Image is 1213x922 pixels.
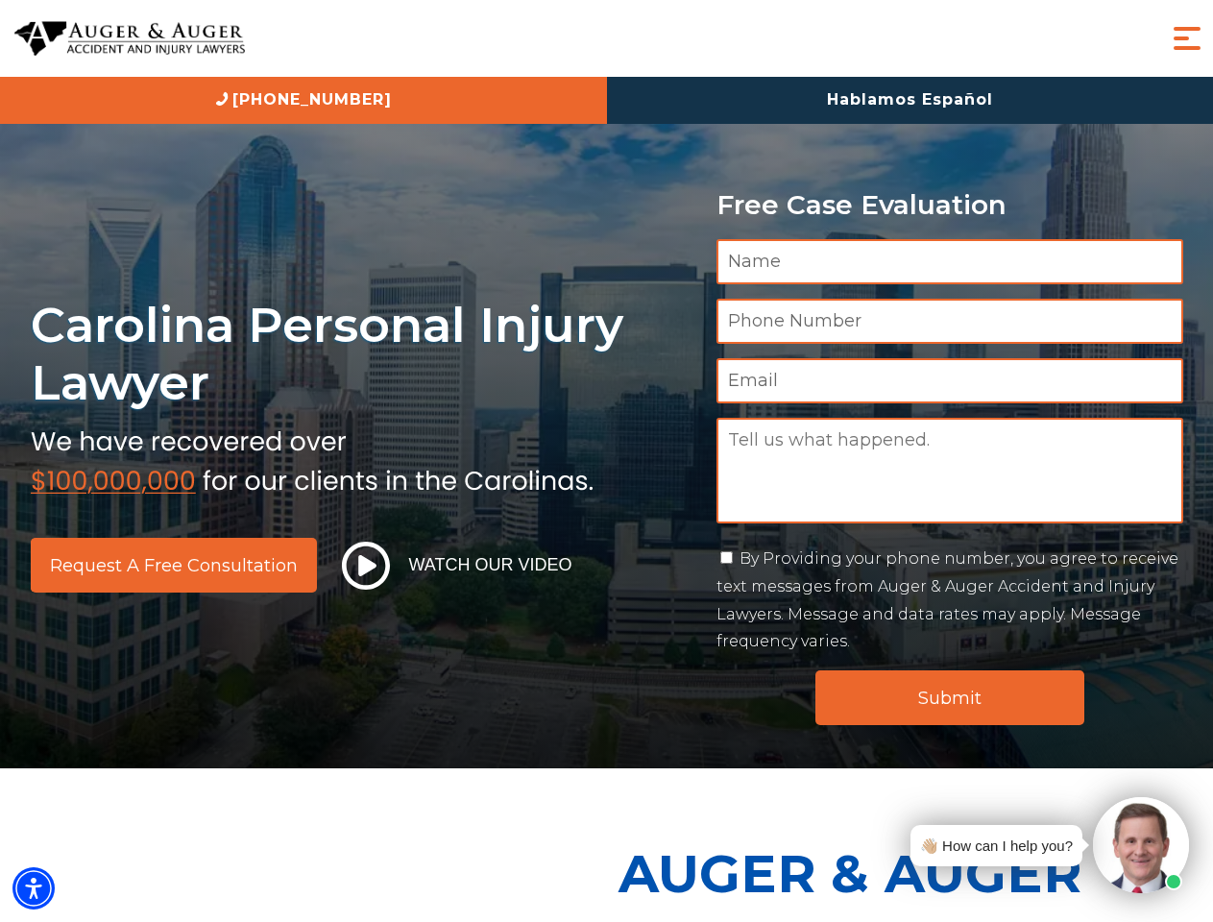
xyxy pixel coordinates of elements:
[50,557,298,574] span: Request a Free Consultation
[31,422,594,495] img: sub text
[716,549,1178,650] label: By Providing your phone number, you agree to receive text messages from Auger & Auger Accident an...
[12,867,55,910] div: Accessibility Menu
[716,190,1183,220] p: Free Case Evaluation
[716,358,1183,403] input: Email
[619,826,1202,921] p: Auger & Auger
[1093,797,1189,893] img: Intaker widget Avatar
[1168,19,1206,58] button: Menu
[31,538,317,593] a: Request a Free Consultation
[920,833,1073,859] div: 👋🏼 How can I help you?
[815,670,1084,725] input: Submit
[336,541,578,591] button: Watch Our Video
[14,21,245,57] img: Auger & Auger Accident and Injury Lawyers Logo
[31,296,693,412] h1: Carolina Personal Injury Lawyer
[716,299,1183,344] input: Phone Number
[716,239,1183,284] input: Name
